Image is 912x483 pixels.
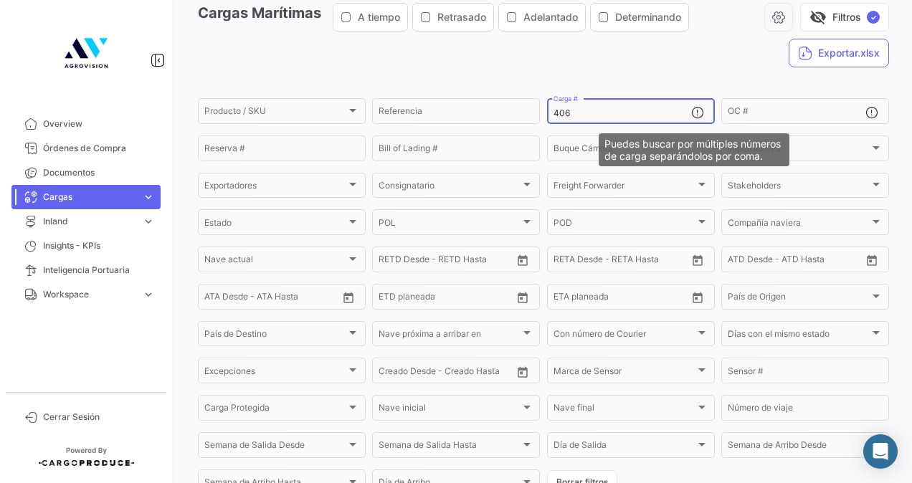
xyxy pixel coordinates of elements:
[414,257,478,267] input: Hasta
[258,294,322,304] input: ATA Hasta
[615,10,681,24] span: Determinando
[728,219,870,229] span: Compañía naviera
[11,161,161,185] a: Documentos
[204,108,346,118] span: Producto / SKU
[379,331,521,341] span: Nave próxima a arribar en
[512,361,533,383] button: Open calendar
[43,411,155,424] span: Cerrar Sesión
[413,4,493,31] button: Retrasado
[43,288,136,301] span: Workspace
[379,183,521,193] span: Consignatario
[379,257,404,267] input: Desde
[499,4,585,31] button: Adelantado
[204,257,346,267] span: Nave actual
[554,145,695,156] span: Buque Cámara
[599,133,789,166] div: Puedes buscar por múltiples números de carga separándolos por coma.
[789,39,889,67] button: Exportar.xlsx
[554,405,695,415] span: Nave final
[687,287,708,308] button: Open calendar
[512,249,533,271] button: Open calendar
[554,331,695,341] span: Con número de Courier
[43,215,136,228] span: Inland
[204,183,346,193] span: Exportadores
[204,294,248,304] input: ATA Desde
[43,239,155,252] span: Insights - KPIs
[43,264,155,277] span: Inteligencia Portuaria
[809,9,827,26] span: visibility_off
[358,10,400,24] span: A tiempo
[728,331,870,341] span: Días con el mismo estado
[512,287,533,308] button: Open calendar
[142,215,155,228] span: expand_more
[379,219,521,229] span: POL
[204,405,346,415] span: Carga Protegida
[338,287,359,308] button: Open calendar
[728,183,870,193] span: Stakeholders
[728,442,870,452] span: Semana de Arribo Desde
[50,17,122,89] img: 4b7f8542-3a82-4138-a362-aafd166d3a59.jpg
[43,166,155,179] span: Documentos
[591,4,688,31] button: Determinando
[204,442,346,452] span: Semana de Salida Desde
[863,434,898,469] div: Abrir Intercom Messenger
[379,442,521,452] span: Semana de Salida Hasta
[861,249,883,271] button: Open calendar
[204,331,346,341] span: País de Destino
[728,257,773,267] input: ATD Desde
[589,294,653,304] input: Hasta
[142,191,155,204] span: expand_more
[589,257,653,267] input: Hasta
[333,4,407,31] button: A tiempo
[379,368,436,378] input: Creado Desde
[43,142,155,155] span: Órdenes de Compra
[198,3,693,32] h3: Cargas Marítimas
[867,11,880,24] span: ✓
[379,405,521,415] span: Nave inicial
[523,10,578,24] span: Adelantado
[142,288,155,301] span: expand_more
[554,294,579,304] input: Desde
[11,136,161,161] a: Órdenes de Compra
[43,118,155,130] span: Overview
[687,249,708,271] button: Open calendar
[554,368,695,378] span: Marca de Sensor
[728,294,870,304] span: País de Origen
[204,219,346,229] span: Estado
[800,3,889,32] button: visibility_offFiltros✓
[379,294,404,304] input: Desde
[554,219,695,229] span: POD
[11,234,161,258] a: Insights - KPIs
[43,191,136,204] span: Cargas
[554,257,579,267] input: Desde
[446,368,510,378] input: Creado Hasta
[554,442,695,452] span: Día de Salida
[554,183,695,193] span: Freight Forwarder
[437,10,486,24] span: Retrasado
[204,368,346,378] span: Excepciones
[414,294,478,304] input: Hasta
[783,257,847,267] input: ATD Hasta
[11,258,161,282] a: Inteligencia Portuaria
[11,112,161,136] a: Overview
